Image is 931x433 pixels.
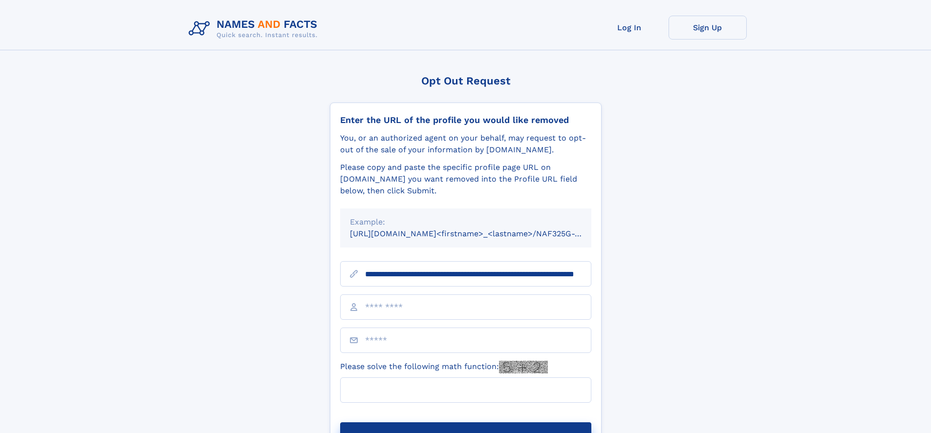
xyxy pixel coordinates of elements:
a: Log In [590,16,669,40]
img: Logo Names and Facts [185,16,325,42]
a: Sign Up [669,16,747,40]
div: Opt Out Request [330,75,602,87]
label: Please solve the following math function: [340,361,548,373]
div: Example: [350,216,582,228]
div: Please copy and paste the specific profile page URL on [DOMAIN_NAME] you want removed into the Pr... [340,162,591,197]
div: Enter the URL of the profile you would like removed [340,115,591,125]
small: [URL][DOMAIN_NAME]<firstname>_<lastname>/NAF325G-xxxxxxxx [350,229,610,238]
div: You, or an authorized agent on your behalf, may request to opt-out of the sale of your informatio... [340,132,591,156]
